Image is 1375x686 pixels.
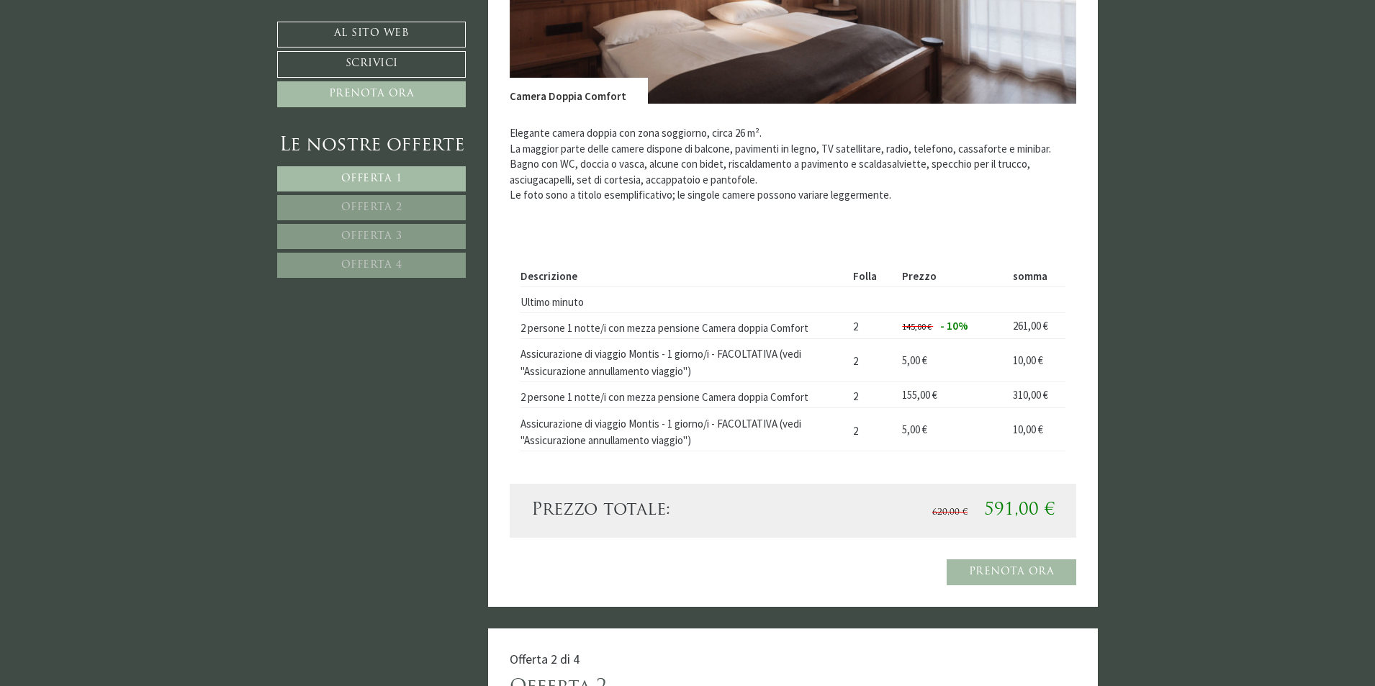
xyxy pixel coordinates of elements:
font: 261,00 € [1013,318,1048,332]
font: Le foto sono a titolo esemplificativo; le singole camere possono variare leggermente. [510,188,891,202]
button: Inviare [474,379,568,405]
font: Camera Doppia Comfort [510,89,626,103]
font: 10,00 € [1013,353,1043,366]
font: Elegante camera doppia con zona soggiorno, circa 26 m². [510,126,762,140]
font: Offerta 1 [341,173,402,184]
font: Offerta 4 [341,260,402,271]
a: Scrivici [277,51,466,77]
font: La maggior parte delle camere dispone di balcone, pavimenti in legno, TV satellitare, radio, tele... [510,142,1051,186]
font: 13:13 [146,67,159,75]
font: 2 persone 1 notte/i con mezza pensione Camera doppia Comfort [520,390,808,404]
font: - 10% [940,319,968,333]
font: Prezzo totale: [531,502,670,519]
font: Assicurazione di viaggio Montis - 1 giorno/i - FACOLTATIVA (vedi "Assicurazione annullamento viag... [520,347,801,378]
font: 310,00 € [1013,387,1048,401]
font: Assicurazione di viaggio Montis - 1 giorno/i - FACOLTATIVA (vedi "Assicurazione annullamento viag... [520,416,801,447]
a: Prenota ora [277,81,466,107]
font: Prezzo [902,269,937,283]
font: Prenota ora [969,567,1055,577]
font: Le nostre offerte [279,136,464,155]
font: 2 persone 1 notte/i con mezza pensione Camera doppia Comfort [520,321,808,335]
font: Scrivici [346,58,398,69]
a: Prenota ora [947,559,1077,585]
font: Offerta 3 [341,231,402,242]
font: 145,00 € [902,321,932,332]
font: 2 [853,320,858,333]
font: 2 [853,389,858,402]
font: Offerta 2 [341,202,402,213]
font: Ultimo minuto [520,295,584,309]
font: Montis – Active Nature Spa [22,42,107,51]
font: 5,00 € [902,423,927,436]
font: 2 [853,354,858,368]
font: Folla [853,269,877,283]
font: Prenota ora [329,89,415,99]
font: 5,00 € [902,353,927,367]
font: Offerta 2 di 4 [510,651,580,667]
font: 591,00 € [984,502,1055,519]
font: 2 [853,423,858,437]
font: Salve, come possiamo aiutarla? [22,53,159,66]
font: somma [1013,269,1047,283]
font: Inviare [496,386,546,397]
font: 155,00 € [902,388,937,402]
font: 10,00 € [1013,422,1043,435]
font: Al sito web [334,28,410,39]
a: Al sito web [277,22,466,48]
font: Descrizione [520,269,577,283]
font: 620,00 € [932,508,968,517]
font: Giovedì [265,15,303,29]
